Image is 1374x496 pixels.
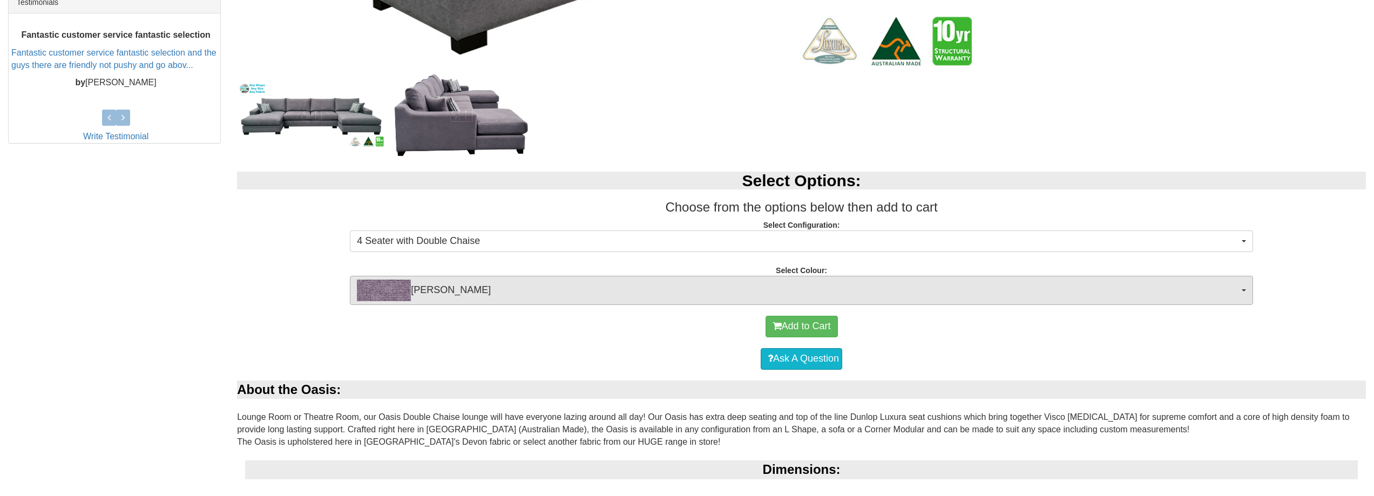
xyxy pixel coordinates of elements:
span: [PERSON_NAME] [357,280,1239,301]
a: Ask A Question [761,348,842,370]
div: About the Oasis: [237,381,1366,399]
button: Add to Cart [766,316,838,337]
b: by [75,78,85,87]
b: Fantastic customer service fantastic selection [21,30,210,39]
a: Fantastic customer service fantastic selection and the guys there are friendly not pushy and go a... [11,48,216,70]
span: 4 Seater with Double Chaise [357,234,1239,248]
button: 4 Seater with Double Chaise [350,230,1253,252]
b: Select Options: [742,172,861,189]
strong: Select Configuration: [763,221,840,229]
a: Write Testimonial [83,132,148,141]
div: Dimensions: [245,460,1358,479]
button: Devon Violet[PERSON_NAME] [350,276,1253,305]
img: Devon Violet [357,280,411,301]
strong: Select Colour: [776,266,827,275]
h3: Choose from the options below then add to cart [237,200,1366,214]
p: [PERSON_NAME] [11,77,220,90]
